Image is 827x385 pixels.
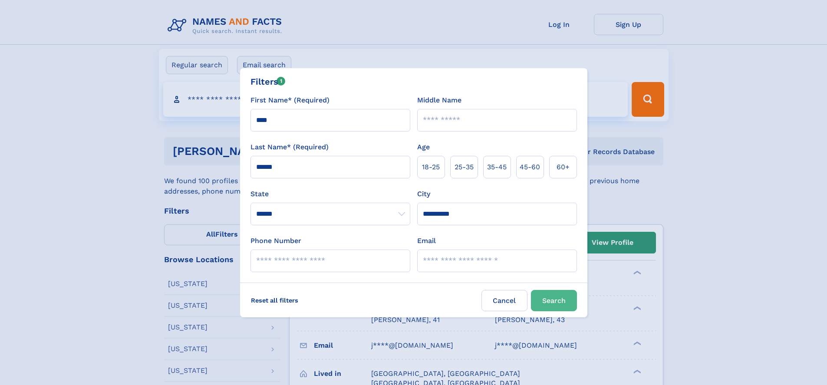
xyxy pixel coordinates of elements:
[487,162,507,172] span: 35‑45
[250,95,329,105] label: First Name* (Required)
[531,290,577,311] button: Search
[455,162,474,172] span: 25‑35
[417,95,461,105] label: Middle Name
[481,290,527,311] label: Cancel
[245,290,304,311] label: Reset all filters
[250,189,410,199] label: State
[557,162,570,172] span: 60+
[250,75,286,88] div: Filters
[417,236,436,246] label: Email
[422,162,440,172] span: 18‑25
[520,162,540,172] span: 45‑60
[417,142,430,152] label: Age
[250,142,329,152] label: Last Name* (Required)
[250,236,301,246] label: Phone Number
[417,189,430,199] label: City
